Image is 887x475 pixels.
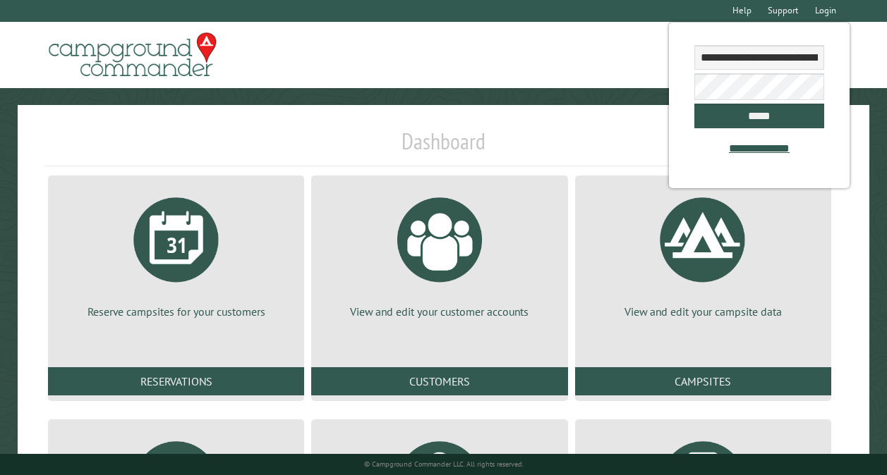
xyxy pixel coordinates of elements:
[44,128,843,166] h1: Dashboard
[65,304,287,319] p: Reserve campsites for your customers
[48,367,304,395] a: Reservations
[328,304,550,319] p: View and edit your customer accounts
[311,367,567,395] a: Customers
[592,187,814,319] a: View and edit your campsite data
[575,367,831,395] a: Campsites
[65,187,287,319] a: Reserve campsites for your customers
[364,459,524,469] small: © Campground Commander LLC. All rights reserved.
[592,304,814,319] p: View and edit your campsite data
[328,187,550,319] a: View and edit your customer accounts
[44,27,221,82] img: Campground Commander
